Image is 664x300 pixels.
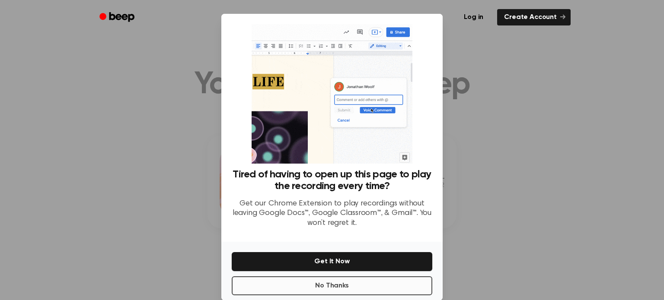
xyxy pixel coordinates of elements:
a: Log in [455,7,492,27]
img: Beep extension in action [252,24,412,164]
button: Get It Now [232,252,432,271]
a: Beep [93,9,142,26]
p: Get our Chrome Extension to play recordings without leaving Google Docs™, Google Classroom™, & Gm... [232,199,432,228]
h3: Tired of having to open up this page to play the recording every time? [232,169,432,192]
button: No Thanks [232,276,432,295]
a: Create Account [497,9,571,25]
